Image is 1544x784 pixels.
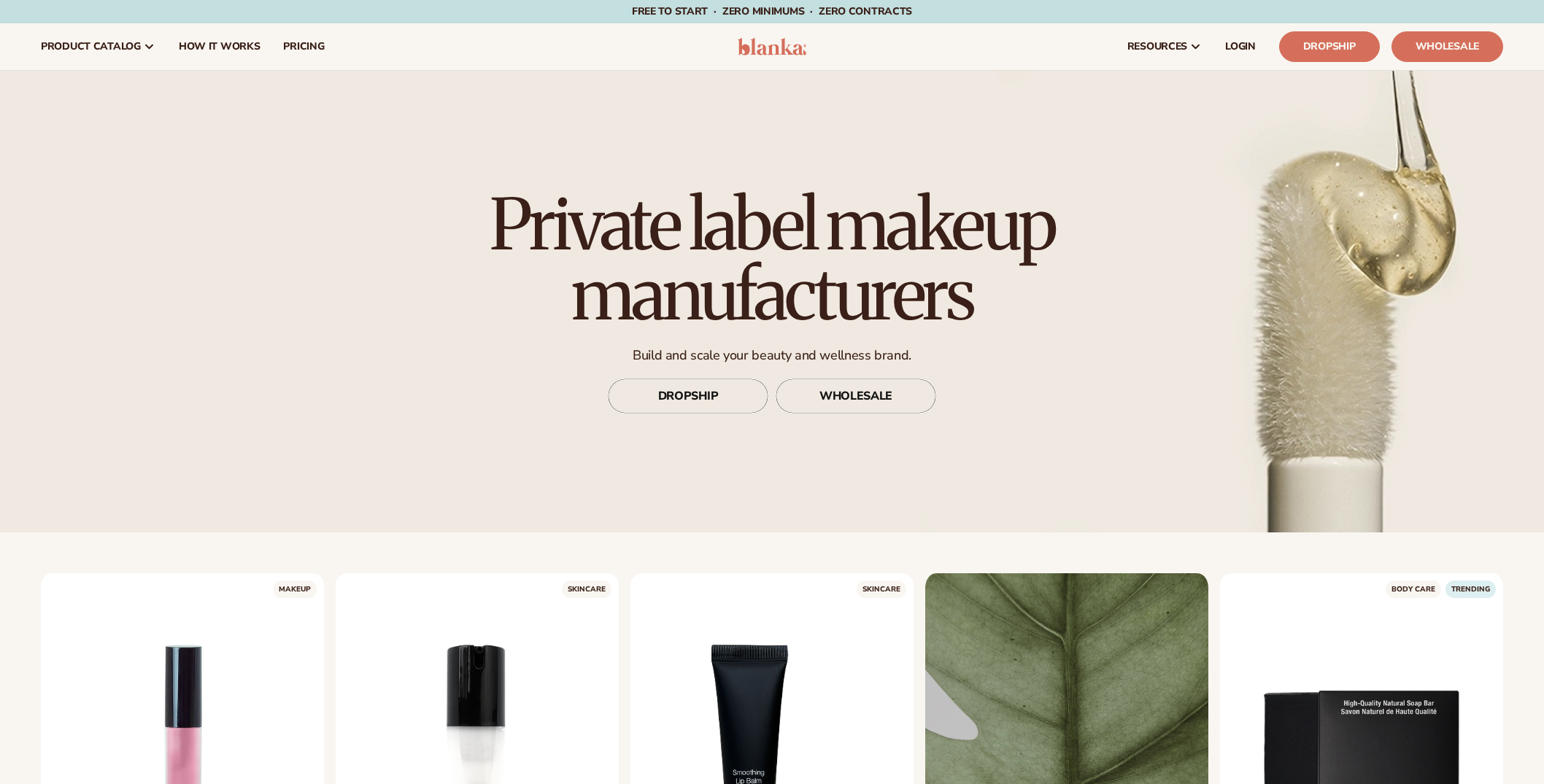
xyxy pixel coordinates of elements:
[447,347,1097,364] p: Build and scale your beauty and wellness brand.
[608,379,768,414] a: DROPSHIP
[1116,23,1213,70] a: resources
[29,23,167,70] a: product catalog
[1127,41,1187,53] span: resources
[179,41,260,53] span: How It Works
[738,38,807,55] img: logo
[271,23,336,70] a: pricing
[167,23,272,70] a: How It Works
[1225,41,1256,53] span: LOGIN
[1213,23,1267,70] a: LOGIN
[283,41,324,53] span: pricing
[1391,31,1503,62] a: Wholesale
[447,190,1097,330] h1: Private label makeup manufacturers
[632,4,912,18] span: Free to start · ZERO minimums · ZERO contracts
[1279,31,1380,62] a: Dropship
[776,379,936,414] a: WHOLESALE
[41,41,141,53] span: product catalog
